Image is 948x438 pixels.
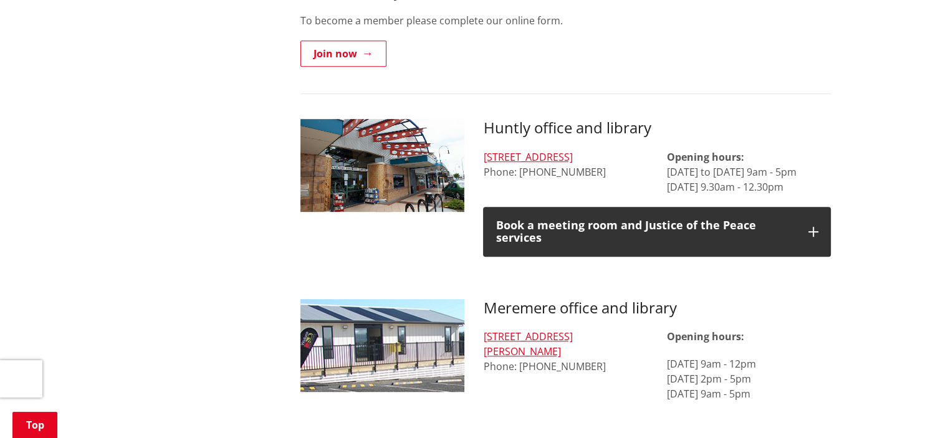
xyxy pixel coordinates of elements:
h3: Meremere office and library [483,299,831,317]
p: To become a member please complete our online form. [300,13,831,28]
strong: Opening hours: [666,330,744,343]
p: [DATE] 9am - 12pm [DATE] 2pm - 5pm [DATE] 9am - 5pm [666,356,831,401]
div: Book a meeting room and Justice of the Peace services [496,219,796,244]
button: Book a meeting room and Justice of the Peace services [483,207,831,257]
p: [DATE] to [DATE] 9am - 5pm [DATE] 9.30am - 12.30pm [666,150,831,194]
a: Top [12,412,57,438]
h3: Huntly office and library [483,119,831,137]
a: [STREET_ADDRESS][PERSON_NAME] [483,330,572,358]
div: Phone: [PHONE_NUMBER] [483,150,648,179]
a: [STREET_ADDRESS] [483,150,572,164]
div: Phone: [PHONE_NUMBER] [483,329,648,374]
img: Huntly 0032 [300,119,465,212]
iframe: Messenger Launcher [891,386,936,431]
strong: Opening hours: [666,150,744,164]
img: Meremere-library [300,299,465,392]
a: Join now [300,40,386,67]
